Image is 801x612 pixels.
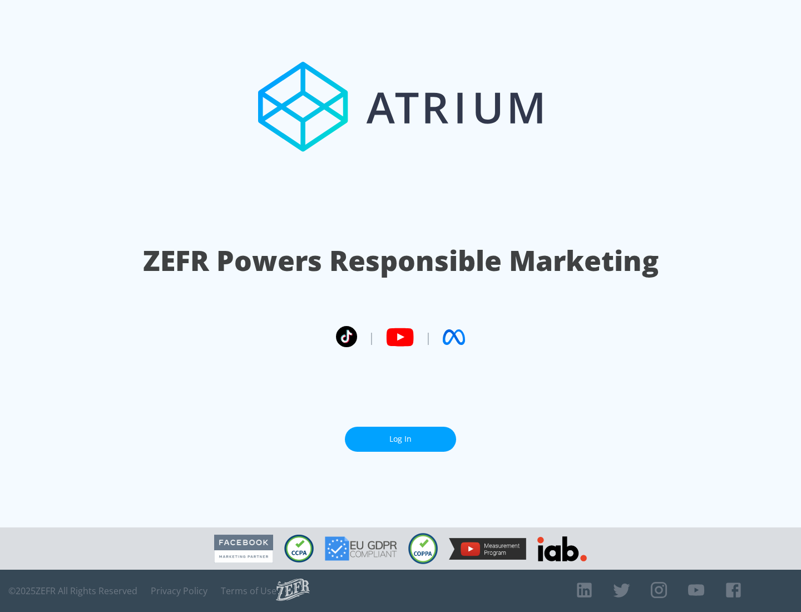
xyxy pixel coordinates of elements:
img: Facebook Marketing Partner [214,535,273,563]
img: CCPA Compliant [284,535,314,562]
span: | [368,329,375,346]
span: | [425,329,432,346]
img: YouTube Measurement Program [449,538,526,560]
a: Terms of Use [221,585,276,596]
a: Log In [345,427,456,452]
span: © 2025 ZEFR All Rights Reserved [8,585,137,596]
a: Privacy Policy [151,585,207,596]
img: GDPR Compliant [325,536,397,561]
img: IAB [537,536,587,561]
img: COPPA Compliant [408,533,438,564]
h1: ZEFR Powers Responsible Marketing [143,241,659,280]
